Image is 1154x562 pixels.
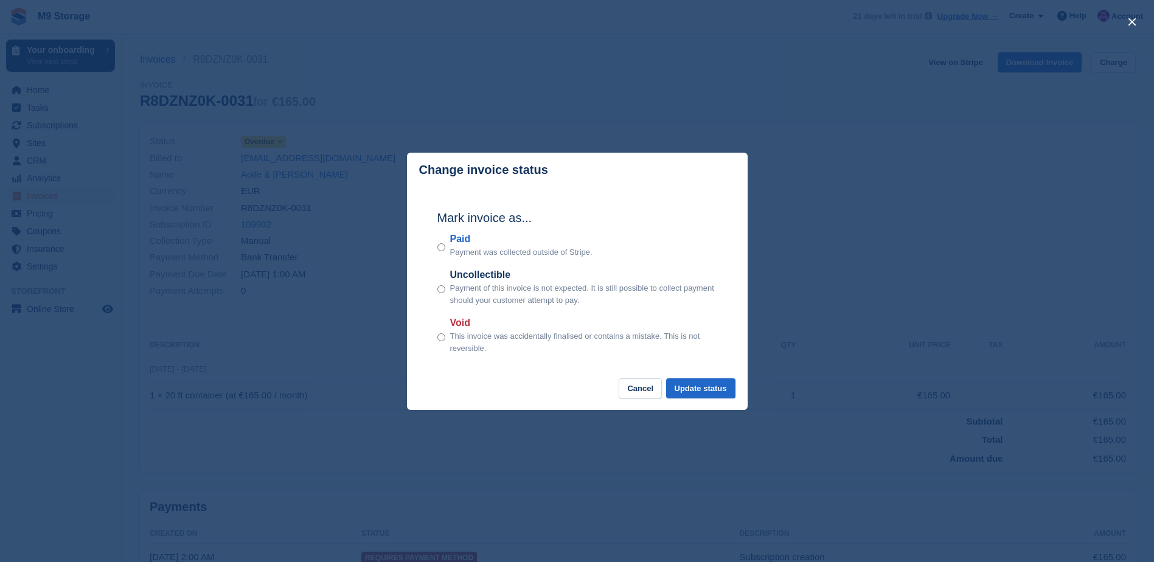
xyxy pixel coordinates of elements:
[450,330,717,354] p: This invoice was accidentally finalised or contains a mistake. This is not reversible.
[1122,12,1142,32] button: close
[437,209,717,227] h2: Mark invoice as...
[450,316,717,330] label: Void
[450,232,593,246] label: Paid
[619,378,662,398] button: Cancel
[450,268,717,282] label: Uncollectible
[666,378,735,398] button: Update status
[450,246,593,258] p: Payment was collected outside of Stripe.
[419,163,548,177] p: Change invoice status
[450,282,717,306] p: Payment of this invoice is not expected. It is still possible to collect payment should your cust...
